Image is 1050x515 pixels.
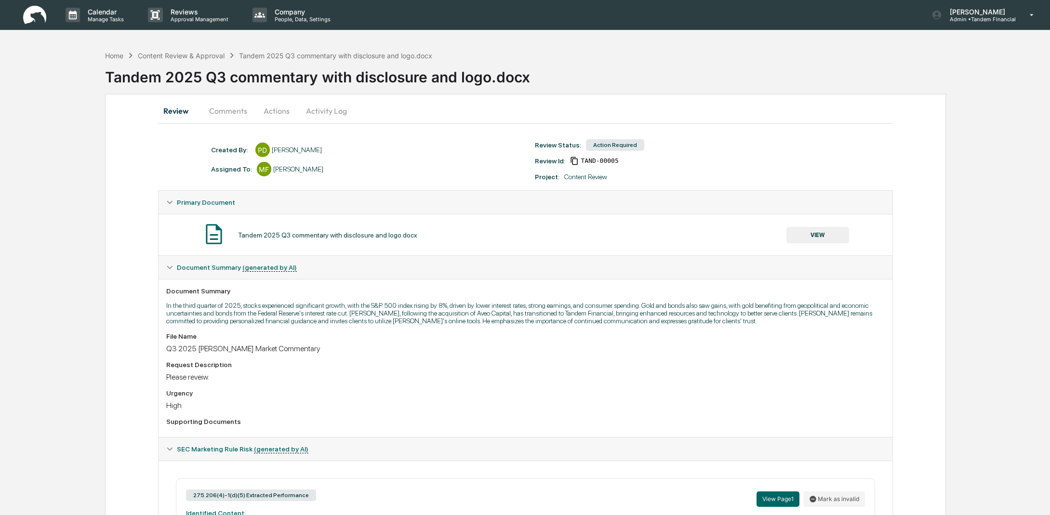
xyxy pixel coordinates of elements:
[535,173,559,181] div: Project:
[159,279,892,437] div: Document Summary (generated by AI)
[159,256,892,279] div: Document Summary (generated by AI)
[23,6,46,25] img: logo
[166,302,885,325] p: In the third quarter of 2025, stocks experienced significant growth, with the S&P 500 index risin...
[257,162,271,176] div: MF
[272,146,322,154] div: [PERSON_NAME]
[166,418,885,425] div: Supporting Documents
[80,16,129,23] p: Manage Tasks
[166,372,885,382] div: Please reveiw.
[166,401,885,410] div: High
[177,445,308,453] span: SEC Marketing Rule Risk
[1019,483,1045,509] iframe: Open customer support
[786,227,849,243] button: VIEW
[186,489,316,501] div: 275.206(4)-1(d)(5) Extracted Performance
[586,139,644,151] div: Action Required
[255,99,298,122] button: Actions
[535,141,581,149] div: Review Status:
[163,16,233,23] p: Approval Management
[942,8,1016,16] p: [PERSON_NAME]
[158,99,893,122] div: secondary tabs example
[535,157,565,165] div: Review Id:
[166,344,885,353] div: Q3 2025 [PERSON_NAME] Market Commentary
[159,437,892,461] div: SEC Marketing Rule Risk (generated by AI)
[202,222,226,246] img: Document Icon
[255,143,270,157] div: PD
[211,146,251,154] div: Created By: ‎ ‎
[80,8,129,16] p: Calendar
[158,99,201,122] button: Review
[942,16,1016,23] p: Admin • Tandem Financial
[105,61,1050,86] div: Tandem 2025 Q3 commentary with disclosure and logo.docx
[166,332,885,340] div: File Name
[803,491,865,507] button: Mark as invalid
[564,173,607,181] div: Content Review
[138,52,225,60] div: Content Review & Approval
[267,16,335,23] p: People, Data, Settings
[273,165,323,173] div: [PERSON_NAME]
[159,214,892,255] div: Primary Document
[177,198,235,206] span: Primary Document
[105,52,123,60] div: Home
[254,445,308,453] u: (generated by AI)
[177,264,297,271] span: Document Summary
[239,52,432,60] div: Tandem 2025 Q3 commentary with disclosure and logo.docx
[267,8,335,16] p: Company
[166,361,885,369] div: Request Description
[238,231,417,239] div: Tandem 2025 Q3 commentary with disclosure and logo.docx
[242,264,297,272] u: (generated by AI)
[211,165,252,173] div: Assigned To:
[201,99,255,122] button: Comments
[757,491,799,507] button: View Page1
[166,287,885,295] div: Document Summary
[163,8,233,16] p: Reviews
[166,389,885,397] div: Urgency
[159,191,892,214] div: Primary Document
[581,157,618,165] span: 229d28bd-7205-46c7-9a9a-efb20ee3c99b
[298,99,355,122] button: Activity Log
